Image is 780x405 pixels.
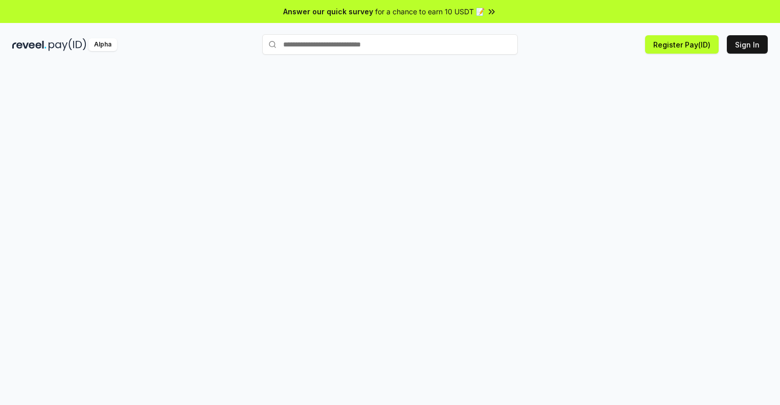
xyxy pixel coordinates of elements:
[88,38,117,51] div: Alpha
[49,38,86,51] img: pay_id
[645,35,719,54] button: Register Pay(ID)
[283,6,373,17] span: Answer our quick survey
[727,35,768,54] button: Sign In
[375,6,485,17] span: for a chance to earn 10 USDT 📝
[12,38,47,51] img: reveel_dark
